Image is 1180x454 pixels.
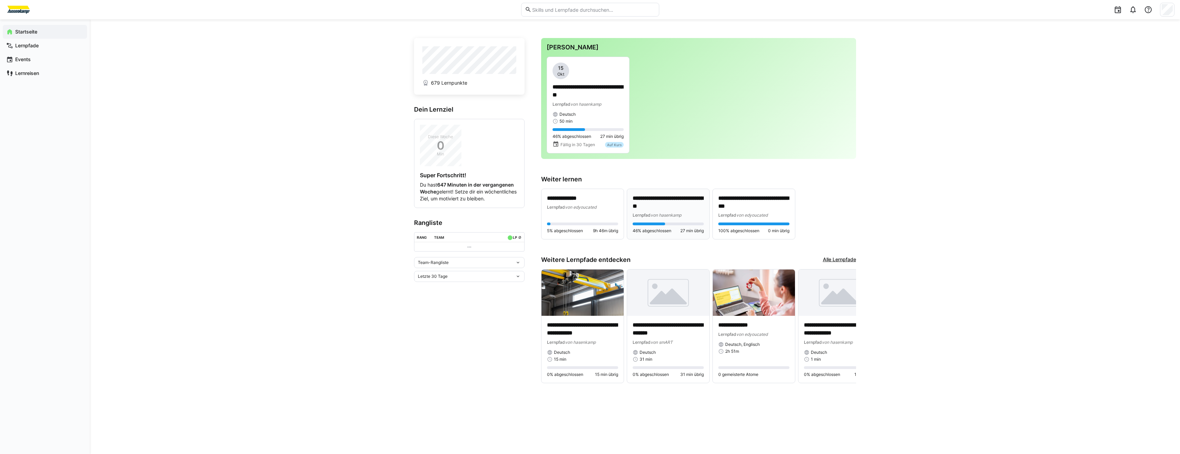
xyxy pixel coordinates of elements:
[420,182,514,195] strong: 647 Minuten in der vergangenen Woche
[713,269,795,316] img: image
[718,332,736,337] span: Lernpfad
[811,357,821,362] span: 1 min
[811,350,827,355] span: Deutsch
[554,357,566,362] span: 15 min
[565,340,596,345] span: von hasenkamp
[414,219,525,227] h3: Rangliste
[804,340,822,345] span: Lernpfad
[798,269,881,316] img: image
[420,172,519,179] h4: Super Fortschritt!
[553,102,570,107] span: Lernpfad
[570,102,601,107] span: von hasenkamp
[541,176,856,183] h3: Weiter lernen
[680,372,704,377] span: 31 min übrig
[725,342,760,347] span: Deutsch, Englisch
[559,112,576,117] span: Deutsch
[627,269,709,316] img: image
[518,234,521,240] a: ø
[559,119,573,124] span: 50 min
[633,340,651,345] span: Lernpfad
[558,65,564,72] span: 15
[531,7,655,13] input: Skills und Lernpfade durchsuchen…
[725,349,739,354] span: 2h 51m
[547,340,565,345] span: Lernpfad
[434,235,444,239] div: Team
[417,235,427,239] div: Rang
[736,332,768,337] span: von edyoucated
[633,212,651,218] span: Lernpfad
[854,372,875,377] span: 1 min übrig
[680,228,704,234] span: 27 min übrig
[418,274,448,279] span: Letzte 30 Tage
[640,350,656,355] span: Deutsch
[823,256,856,264] a: Alle Lernpfade
[640,357,652,362] span: 31 min
[565,205,596,210] span: von edyoucated
[418,260,449,265] span: Team-Rangliste
[736,212,768,218] span: von edyoucated
[547,228,583,234] span: 5% abgeschlossen
[718,372,758,377] span: 0 gemeisterte Atome
[718,212,736,218] span: Lernpfad
[595,372,618,377] span: 15 min übrig
[600,134,624,139] span: 27 min übrig
[560,142,595,148] span: Fällig in 30 Tagen
[633,228,671,234] span: 46% abgeschlossen
[605,142,624,148] div: Auf Kurs
[804,372,840,377] span: 0% abgeschlossen
[718,228,759,234] span: 100% abgeschlossen
[513,235,517,239] div: LP
[541,269,624,316] img: image
[554,350,570,355] span: Deutsch
[547,44,851,51] h3: [PERSON_NAME]
[541,256,631,264] h3: Weitere Lernpfade entdecken
[651,340,673,345] span: von smART
[651,212,681,218] span: von hasenkamp
[593,228,618,234] span: 9h 46m übrig
[553,134,591,139] span: 46% abgeschlossen
[547,372,583,377] span: 0% abgeschlossen
[420,181,519,202] p: Du hast gelernt! Setze dir ein wöchentliches Ziel, um motiviert zu bleiben.
[768,228,789,234] span: 0 min übrig
[414,106,525,113] h3: Dein Lernziel
[633,372,669,377] span: 0% abgeschlossen
[557,72,564,77] span: Okt
[822,340,853,345] span: von hasenkamp
[431,79,467,86] span: 679 Lernpunkte
[547,205,565,210] span: Lernpfad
